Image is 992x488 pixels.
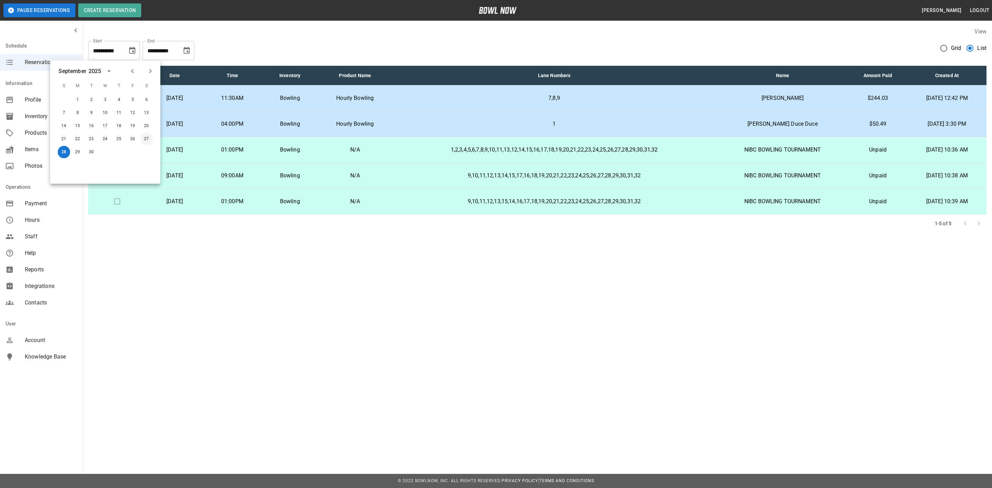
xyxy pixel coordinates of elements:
[267,120,313,128] p: Bowling
[848,66,908,85] th: Amount Paid
[113,133,125,145] button: Sep 25, 2025
[72,120,84,132] button: Sep 15, 2025
[967,4,992,17] button: Logout
[502,478,538,483] a: Privacy Policy
[85,79,98,93] span: T
[397,197,712,206] p: 9,10,11,12,13,15,14,16,17,18,19,20,21,22,23,24,25,26,27,28,29,30,31,32
[58,79,70,93] span: S
[723,197,843,206] p: NIBC BOWLING TOURNAMENT
[913,94,981,102] p: [DATE] 12:42 PM
[151,120,198,128] p: [DATE]
[479,7,517,14] img: logo
[72,133,84,145] button: Sep 22, 2025
[127,120,139,132] button: Sep 19, 2025
[99,94,112,106] button: Sep 3, 2025
[85,120,98,132] button: Sep 16, 2025
[913,120,981,128] p: [DATE] 3:30 PM
[391,66,717,85] th: Lane Numbers
[127,133,139,145] button: Sep 26, 2025
[141,94,153,106] button: Sep 6, 2025
[717,66,848,85] th: Name
[58,133,70,145] button: Sep 21, 2025
[977,44,986,52] span: List
[180,44,194,58] button: Choose date, selected date is Oct 28, 2025
[58,146,70,158] button: Sep 28, 2025
[209,172,256,180] p: 09:00AM
[146,66,203,85] th: Date
[25,299,77,307] span: Contacts
[324,146,386,154] p: N/A
[913,197,981,206] p: [DATE] 10:39 AM
[723,146,843,154] p: NIBC BOWLING TOURNAMENT
[3,3,75,17] button: Pause Reservations
[25,96,77,104] span: Profile
[113,107,125,119] button: Sep 11, 2025
[324,120,386,128] p: Hourly Bowling
[267,172,313,180] p: Bowling
[85,146,98,158] button: Sep 30, 2025
[113,94,125,106] button: Sep 4, 2025
[25,353,77,361] span: Knowledge Base
[935,220,951,227] p: 1-5 of 5
[99,79,112,93] span: W
[151,172,198,180] p: [DATE]
[103,65,115,77] button: calendar view is open, switch to year view
[151,197,198,206] p: [DATE]
[25,129,77,137] span: Products
[89,67,101,75] div: 2025
[324,172,386,180] p: N/A
[99,133,112,145] button: Sep 24, 2025
[723,172,843,180] p: NIBC BOWLING TOURNAMENT
[127,79,139,93] span: F
[723,94,843,102] p: [PERSON_NAME]
[25,216,77,224] span: Hours
[974,28,986,35] label: View
[72,79,84,93] span: M
[99,107,112,119] button: Sep 10, 2025
[209,120,256,128] p: 04:00PM
[151,94,198,102] p: [DATE]
[72,107,84,119] button: Sep 8, 2025
[113,120,125,132] button: Sep 18, 2025
[25,336,77,344] span: Account
[913,172,981,180] p: [DATE] 10:38 AM
[854,146,902,154] p: Unpaid
[25,282,77,290] span: Integrations
[398,478,502,483] span: © 2022 BowlNow, Inc. All Rights Reserved.
[25,249,77,257] span: Help
[267,94,313,102] p: Bowling
[127,107,139,119] button: Sep 12, 2025
[397,146,712,154] p: 1,2,3,4,5,6,7,8,9,10,11,13,12,14,15,16,17,18,19,20,21,22,23,24,25,26,27,28,29,30,31,32
[25,232,77,241] span: Staff
[59,67,86,75] div: September
[324,197,386,206] p: N/A
[319,66,391,85] th: Product Name
[145,65,156,77] button: Next month
[854,172,902,180] p: Unpaid
[25,112,77,121] span: Inventory
[854,197,902,206] p: Unpaid
[85,94,98,106] button: Sep 2, 2025
[72,94,84,106] button: Sep 1, 2025
[58,120,70,132] button: Sep 14, 2025
[85,133,98,145] button: Sep 23, 2025
[141,79,153,93] span: S
[25,266,77,274] span: Reports
[25,199,77,208] span: Payment
[397,94,712,102] p: 7,8,9
[539,478,594,483] a: Terms and Conditions
[141,107,153,119] button: Sep 13, 2025
[209,197,256,206] p: 01:00PM
[99,120,112,132] button: Sep 17, 2025
[267,197,313,206] p: Bowling
[72,146,84,158] button: Sep 29, 2025
[141,120,153,132] button: Sep 20, 2025
[397,172,712,180] p: 9,10,11,12,13,14,15,17,16,18,19,20,21,22,23,24,25,26,27,28,29,30,31,32
[913,146,981,154] p: [DATE] 10:36 AM
[25,162,77,170] span: Photos
[324,94,386,102] p: Hourly Bowling
[854,94,902,102] p: $244.03
[78,3,141,17] button: Create Reservation
[209,94,256,102] p: 11:30AM
[125,44,139,58] button: Choose date, selected date is Sep 28, 2025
